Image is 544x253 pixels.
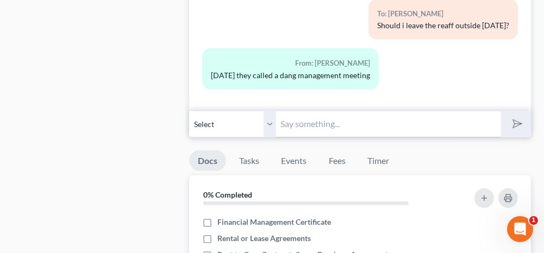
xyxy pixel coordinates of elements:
[529,216,538,225] span: 1
[217,233,311,244] span: Rental or Lease Agreements
[203,190,252,199] strong: 0% Completed
[359,150,398,172] a: Timer
[276,111,501,137] input: Say something...
[217,217,331,227] span: Financial Management Certificate
[377,8,509,20] div: To: [PERSON_NAME]
[211,57,370,69] div: From: [PERSON_NAME]
[211,70,370,81] div: [DATE] they called a dang management meeting
[189,150,226,172] a: Docs
[507,216,533,242] iframe: Intercom live chat
[377,20,509,31] div: Should i leave the reaff outside [DATE]?
[272,150,315,172] a: Events
[320,150,354,172] a: Fees
[230,150,268,172] a: Tasks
